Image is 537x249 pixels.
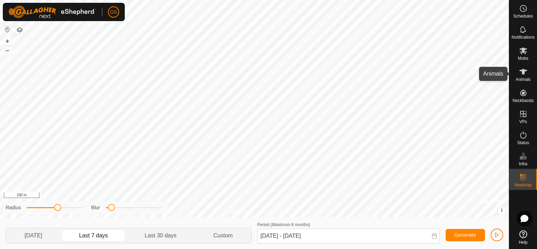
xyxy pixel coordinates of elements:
[454,232,476,238] span: Generate
[91,204,100,211] label: Blur
[519,162,527,166] span: Infra
[519,240,528,244] span: Help
[501,207,503,213] span: i
[261,208,282,215] a: Contact Us
[518,56,528,60] span: Mobs
[512,35,535,39] span: Notifications
[25,231,42,240] span: [DATE]
[8,6,96,18] img: Gallagher Logo
[3,37,12,45] button: +
[513,14,533,18] span: Schedules
[227,208,253,215] a: Privacy Policy
[446,229,485,241] button: Generate
[213,231,233,240] span: Custom
[512,98,533,103] span: Neckbands
[519,120,527,124] span: VPs
[516,77,531,82] span: Animals
[15,26,24,34] button: Map Layers
[257,222,310,227] label: Period (Maximum 6 months)
[517,141,529,145] span: Status
[515,183,532,187] span: Heatmap
[3,25,12,34] button: Reset Map
[498,206,506,214] button: i
[509,228,537,247] a: Help
[110,8,117,16] span: GS
[3,46,12,55] button: –
[79,231,108,240] span: Last 7 days
[145,231,177,240] span: Last 30 days
[6,204,21,211] label: Radius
